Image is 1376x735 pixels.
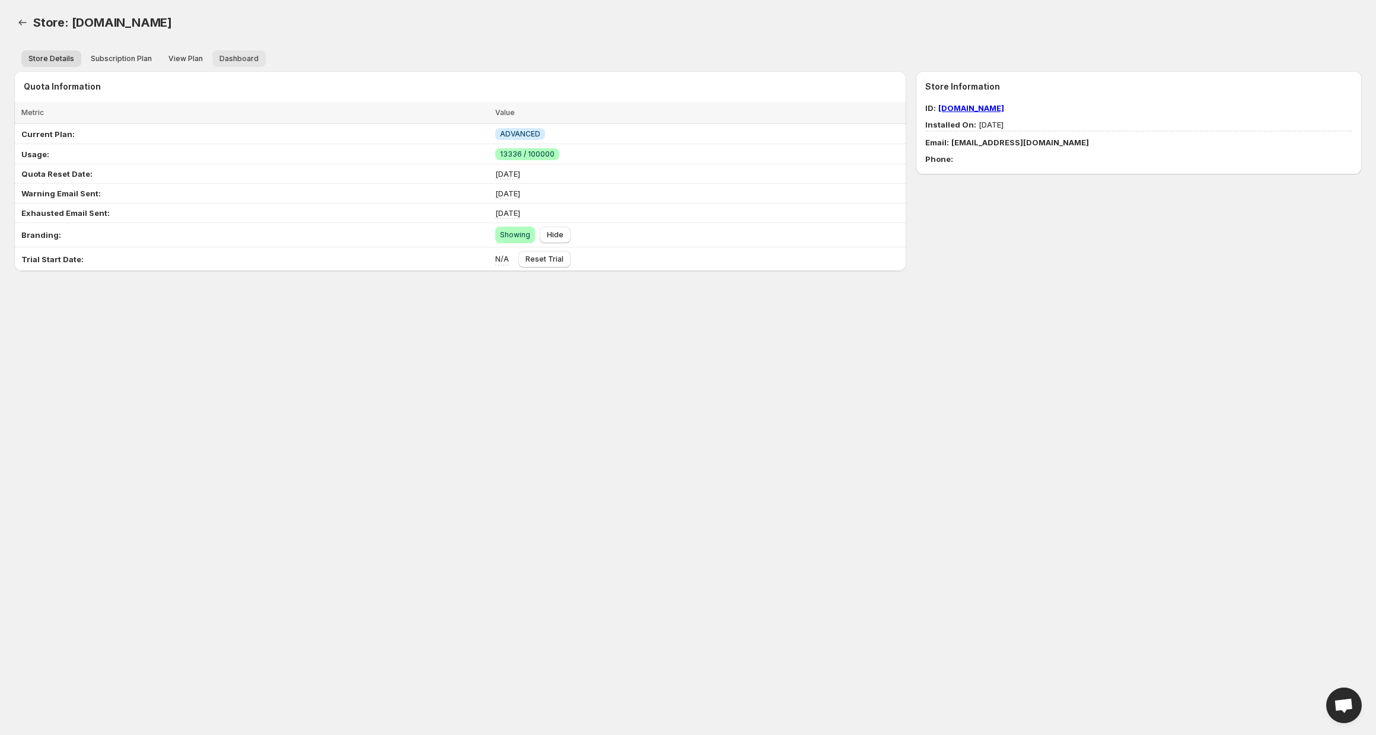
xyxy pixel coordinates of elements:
[84,50,159,67] button: Subscription plan
[168,54,203,63] span: View Plan
[500,129,540,139] span: ADVANCED
[540,227,571,243] button: Hide
[495,208,520,218] span: [DATE]
[925,81,1352,93] h3: Store Information
[21,189,101,198] strong: Warning Email Sent:
[219,54,259,63] span: Dashboard
[925,103,936,113] strong: ID:
[547,230,563,240] span: Hide
[951,138,1089,147] span: [EMAIL_ADDRESS][DOMAIN_NAME]
[21,254,84,264] strong: Trial Start Date:
[495,254,509,263] span: N/A
[21,50,81,67] button: Store details
[21,230,61,240] strong: Branding:
[212,50,266,67] button: Dashboard
[518,251,571,268] button: Reset Trial
[525,254,563,264] span: Reset Trial
[925,154,953,164] strong: Phone:
[24,81,906,93] h3: Quota Information
[28,54,74,63] span: Store Details
[925,120,1004,129] span: [DATE]
[925,120,976,129] strong: Installed On:
[161,50,210,67] button: View plan
[21,149,49,159] strong: Usage:
[91,54,152,63] span: Subscription Plan
[925,138,949,147] strong: Email:
[495,189,520,198] span: [DATE]
[33,15,172,30] span: Store: [DOMAIN_NAME]
[495,108,515,117] span: Value
[21,108,44,117] span: Metric
[21,129,75,139] strong: Current Plan:
[14,14,31,31] a: Back
[938,103,1004,113] a: [DOMAIN_NAME]
[21,208,110,218] strong: Exhausted Email Sent:
[500,230,530,240] span: Showing
[1326,688,1362,723] div: Open chat
[21,169,93,179] strong: Quota Reset Date:
[500,149,555,159] span: 13336 / 100000
[495,169,520,179] span: [DATE]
